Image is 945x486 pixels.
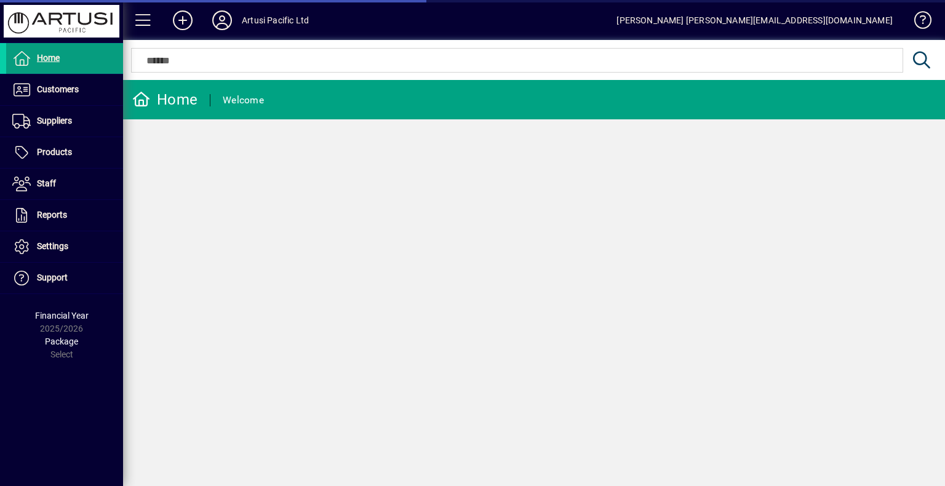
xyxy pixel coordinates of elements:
[37,116,72,125] span: Suppliers
[905,2,930,42] a: Knowledge Base
[6,231,123,262] a: Settings
[37,210,67,220] span: Reports
[163,9,202,31] button: Add
[37,241,68,251] span: Settings
[37,273,68,282] span: Support
[6,137,123,168] a: Products
[6,106,123,137] a: Suppliers
[37,84,79,94] span: Customers
[616,10,893,30] div: [PERSON_NAME] [PERSON_NAME][EMAIL_ADDRESS][DOMAIN_NAME]
[45,337,78,346] span: Package
[35,311,89,321] span: Financial Year
[6,200,123,231] a: Reports
[223,90,264,110] div: Welcome
[6,169,123,199] a: Staff
[132,90,197,110] div: Home
[242,10,309,30] div: Artusi Pacific Ltd
[6,74,123,105] a: Customers
[37,178,56,188] span: Staff
[202,9,242,31] button: Profile
[37,147,72,157] span: Products
[6,263,123,293] a: Support
[37,53,60,63] span: Home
